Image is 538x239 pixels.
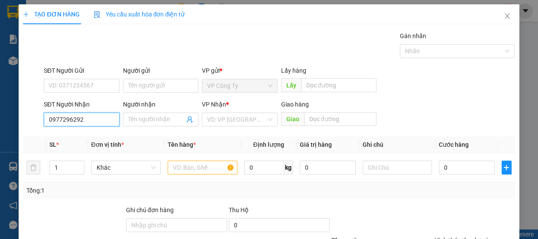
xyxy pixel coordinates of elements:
[281,112,304,126] span: Giao
[202,66,278,75] div: VP gửi
[281,101,309,108] span: Giao hàng
[26,161,40,174] button: delete
[97,161,156,174] span: Khác
[281,78,301,92] span: Lấy
[502,164,511,171] span: plus
[123,66,199,75] div: Người gửi
[502,161,512,174] button: plus
[504,13,511,19] span: close
[202,101,226,108] span: VP Nhận
[26,186,208,195] div: Tổng: 1
[23,11,29,17] span: plus
[400,32,426,39] label: Gán nhãn
[94,11,100,18] img: icon
[126,207,174,213] label: Ghi chú đơn hàng
[439,141,469,148] span: Cước hàng
[253,141,284,148] span: Định lượng
[281,67,306,74] span: Lấy hàng
[168,141,196,148] span: Tên hàng
[229,207,249,213] span: Thu Hộ
[44,100,120,109] div: SĐT Người Nhận
[284,161,293,174] span: kg
[207,79,272,92] span: VP Công Ty
[123,100,199,109] div: Người nhận
[363,161,432,174] input: Ghi Chú
[126,218,227,232] input: Ghi chú đơn hàng
[495,4,519,29] button: Close
[186,116,193,123] span: user-add
[91,141,124,148] span: Đơn vị tính
[300,161,356,174] input: 0
[49,141,56,148] span: SL
[23,11,79,18] span: TẠO ĐƠN HÀNG
[94,11,185,18] span: Yêu cầu xuất hóa đơn điện tử
[301,78,376,92] input: Dọc đường
[359,136,436,153] th: Ghi chú
[168,161,237,174] input: VD: Bàn, Ghế
[304,112,376,126] input: Dọc đường
[300,141,332,148] span: Giá trị hàng
[44,66,120,75] div: SĐT Người Gửi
